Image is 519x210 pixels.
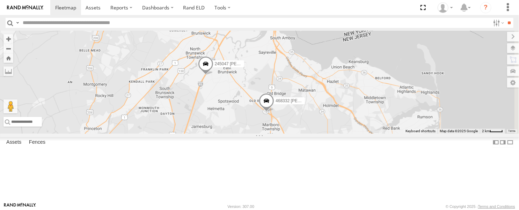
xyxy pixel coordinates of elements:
span: Map data ©2025 Google [440,129,478,133]
button: Zoom out [3,44,13,53]
label: Measure [3,66,13,76]
label: Search Query [15,18,20,28]
label: Search Filter Options [490,18,505,28]
button: Zoom Home [3,53,13,63]
div: Version: 307.00 [228,204,254,209]
a: Visit our Website [4,203,36,210]
label: Fences [25,137,49,147]
span: 468332 [PERSON_NAME] [276,98,325,103]
span: 2 km [482,129,490,133]
button: Keyboard shortcuts [405,129,436,134]
img: rand-logo.svg [7,5,43,10]
button: Drag Pegman onto the map to open Street View [3,99,17,113]
label: Dock Summary Table to the Left [492,137,499,147]
span: 245047 [PERSON_NAME] [215,61,264,66]
label: Hide Summary Table [507,137,514,147]
button: Map Scale: 2 km per 34 pixels [480,129,505,134]
label: Assets [3,137,25,147]
a: Terms and Conditions [478,204,515,209]
div: Dale Gerhard [435,2,455,13]
label: Map Settings [507,78,519,88]
label: Dock Summary Table to the Right [499,137,506,147]
button: Zoom in [3,34,13,44]
a: Terms (opens in new tab) [509,130,516,133]
i: ? [480,2,491,13]
div: © Copyright 2025 - [446,204,515,209]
